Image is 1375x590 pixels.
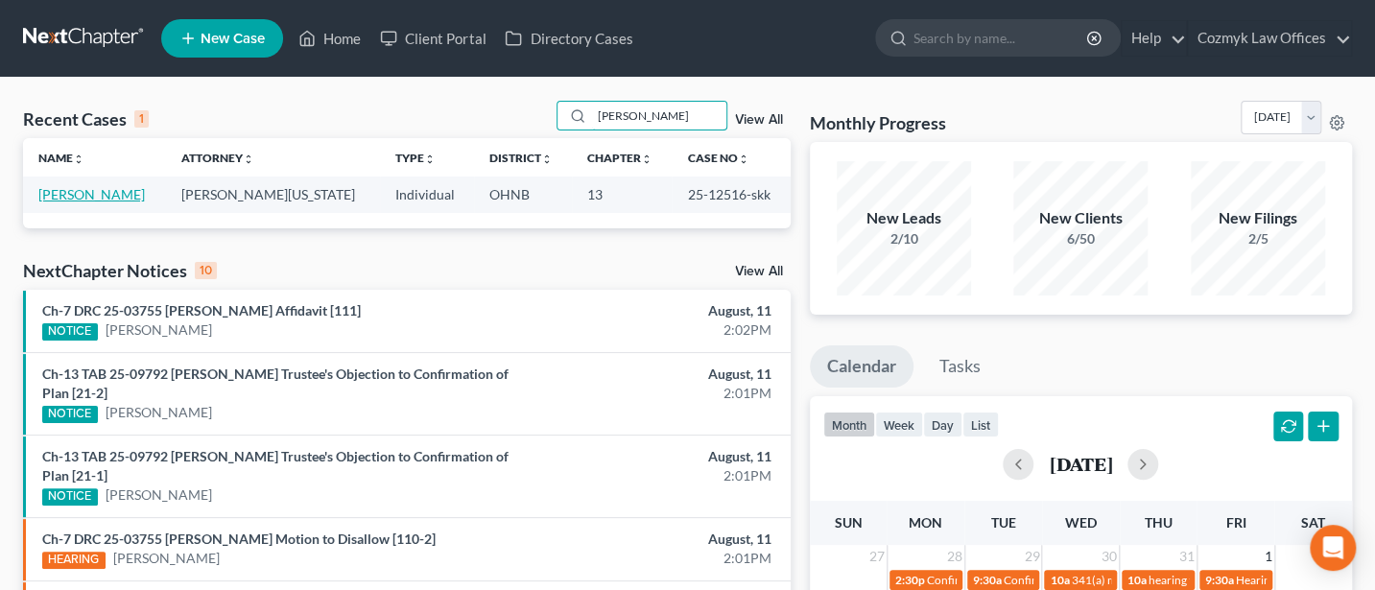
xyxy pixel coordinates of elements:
[395,151,436,165] a: Typeunfold_more
[380,177,474,212] td: Individual
[1263,545,1274,568] span: 1
[1191,207,1325,229] div: New Filings
[289,21,370,56] a: Home
[641,153,652,165] i: unfold_more
[1050,573,1069,587] span: 10a
[42,366,509,401] a: Ch-13 TAB 25-09792 [PERSON_NAME] Trustee's Objection to Confirmation of Plan [21-2]
[1122,21,1186,56] a: Help
[1177,545,1197,568] span: 31
[38,186,145,202] a: [PERSON_NAME]
[489,151,553,165] a: Districtunfold_more
[1071,573,1348,587] span: 341(a) meeting for [PERSON_NAME] [PERSON_NAME]
[166,177,379,212] td: [PERSON_NAME][US_STATE]
[1004,573,1223,587] span: Confirmation Hearing for [PERSON_NAME]
[735,113,783,127] a: View All
[474,177,572,212] td: OHNB
[945,545,964,568] span: 28
[1022,545,1041,568] span: 29
[1149,573,1296,587] span: hearing for [PERSON_NAME]
[134,110,149,128] div: 1
[23,259,217,282] div: NextChapter Notices
[541,447,771,466] div: August, 11
[837,207,971,229] div: New Leads
[42,488,98,506] div: NOTICE
[541,466,771,485] div: 2:01PM
[1205,573,1234,587] span: 9:30a
[1310,525,1356,571] div: Open Intercom Messenger
[687,151,748,165] a: Case Nounfold_more
[42,406,98,423] div: NOTICE
[541,153,553,165] i: unfold_more
[38,151,84,165] a: Nameunfold_more
[837,229,971,248] div: 2/10
[1301,514,1325,531] span: Sat
[587,151,652,165] a: Chapterunfold_more
[962,412,999,437] button: list
[1013,229,1148,248] div: 6/50
[106,485,212,505] a: [PERSON_NAME]
[243,153,254,165] i: unfold_more
[572,177,672,212] td: 13
[927,573,1147,587] span: Confirmation Hearing for [PERSON_NAME]
[737,153,748,165] i: unfold_more
[106,320,212,340] a: [PERSON_NAME]
[541,384,771,403] div: 2:01PM
[922,345,998,388] a: Tasks
[424,153,436,165] i: unfold_more
[735,265,783,278] a: View All
[592,102,726,130] input: Search by name...
[23,107,149,130] div: Recent Cases
[541,549,771,568] div: 2:01PM
[1100,545,1119,568] span: 30
[909,514,942,531] span: Mon
[990,514,1015,531] span: Tue
[1049,454,1112,474] h2: [DATE]
[973,573,1002,587] span: 9:30a
[867,545,887,568] span: 27
[1145,514,1173,531] span: Thu
[201,32,265,46] span: New Case
[1188,21,1351,56] a: Cozmyk Law Offices
[923,412,962,437] button: day
[913,20,1089,56] input: Search by name...
[42,448,509,484] a: Ch-13 TAB 25-09792 [PERSON_NAME] Trustee's Objection to Confirmation of Plan [21-1]
[1127,573,1147,587] span: 10a
[1191,229,1325,248] div: 2/5
[672,177,790,212] td: 25-12516-skk
[541,320,771,340] div: 2:02PM
[42,302,361,319] a: Ch-7 DRC 25-03755 [PERSON_NAME] Affidavit [111]
[42,323,98,341] div: NOTICE
[541,530,771,549] div: August, 11
[1225,514,1245,531] span: Fri
[1065,514,1097,531] span: Wed
[113,549,220,568] a: [PERSON_NAME]
[106,403,212,422] a: [PERSON_NAME]
[834,514,862,531] span: Sun
[195,262,217,279] div: 10
[495,21,642,56] a: Directory Cases
[1013,207,1148,229] div: New Clients
[73,153,84,165] i: unfold_more
[895,573,925,587] span: 2:30p
[875,412,923,437] button: week
[541,365,771,384] div: August, 11
[42,531,436,547] a: Ch-7 DRC 25-03755 [PERSON_NAME] Motion to Disallow [110-2]
[370,21,495,56] a: Client Portal
[42,552,106,569] div: HEARING
[823,412,875,437] button: month
[181,151,254,165] a: Attorneyunfold_more
[810,111,946,134] h3: Monthly Progress
[810,345,913,388] a: Calendar
[541,301,771,320] div: August, 11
